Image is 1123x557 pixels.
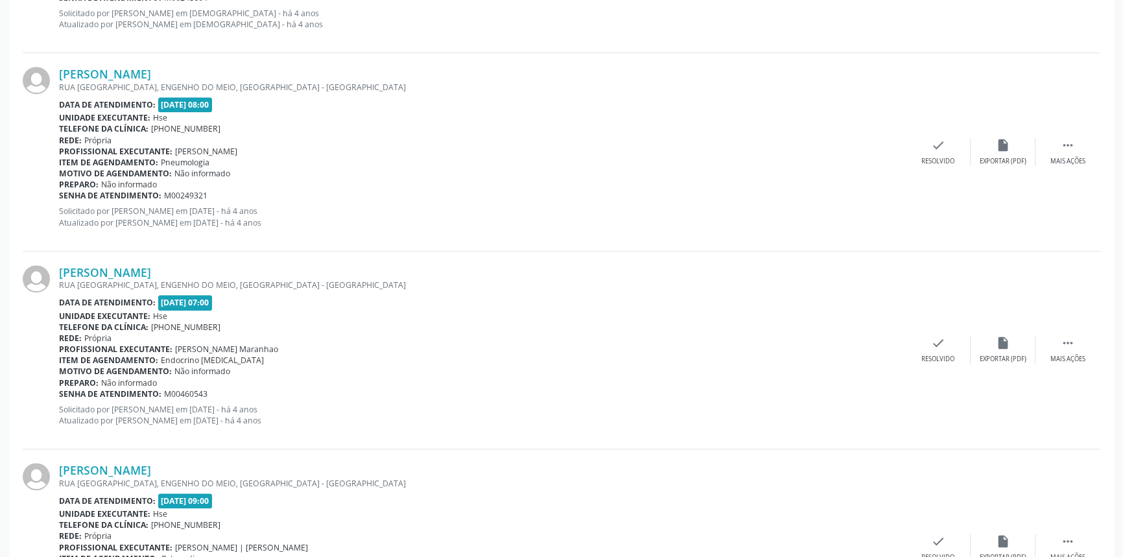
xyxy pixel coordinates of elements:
b: Telefone da clínica: [59,123,148,134]
b: Senha de atendimento: [59,388,161,399]
span: Própria [84,135,112,146]
b: Preparo: [59,377,99,388]
span: [PHONE_NUMBER] [151,519,220,530]
b: Unidade executante: [59,508,150,519]
b: Motivo de agendamento: [59,366,172,377]
b: Data de atendimento: [59,99,156,110]
b: Profissional executante: [59,542,172,553]
p: Solicitado por [PERSON_NAME] em [DEMOGRAPHIC_DATA] - há 4 anos Atualizado por [PERSON_NAME] em [D... [59,8,906,30]
i: insert_drive_file [996,336,1010,350]
span: Pneumologia [161,157,209,168]
span: Hse [153,508,167,519]
img: img [23,67,50,94]
b: Rede: [59,333,82,344]
div: RUA [GEOGRAPHIC_DATA], ENGENHO DO MEIO, [GEOGRAPHIC_DATA] - [GEOGRAPHIC_DATA] [59,478,906,489]
i: check [931,138,945,152]
div: Resolvido [921,157,954,166]
span: [DATE] 07:00 [158,295,213,310]
p: Solicitado por [PERSON_NAME] em [DATE] - há 4 anos Atualizado por [PERSON_NAME] em [DATE] - há 4 ... [59,206,906,228]
span: Não informado [174,168,230,179]
span: [DATE] 08:00 [158,97,213,112]
span: [PERSON_NAME] Maranhao [175,344,278,355]
span: [PHONE_NUMBER] [151,123,220,134]
i:  [1061,534,1075,549]
div: Exportar (PDF) [980,157,1026,166]
b: Data de atendimento: [59,495,156,506]
i: check [931,336,945,350]
b: Senha de atendimento: [59,190,161,201]
p: Solicitado por [PERSON_NAME] em [DATE] - há 4 anos Atualizado por [PERSON_NAME] em [DATE] - há 4 ... [59,404,906,426]
b: Unidade executante: [59,311,150,322]
span: Hse [153,311,167,322]
div: RUA [GEOGRAPHIC_DATA], ENGENHO DO MEIO, [GEOGRAPHIC_DATA] - [GEOGRAPHIC_DATA] [59,82,906,93]
a: [PERSON_NAME] [59,67,151,81]
img: img [23,463,50,490]
b: Telefone da clínica: [59,519,148,530]
b: Telefone da clínica: [59,322,148,333]
i: insert_drive_file [996,138,1010,152]
span: Não informado [174,366,230,377]
a: [PERSON_NAME] [59,463,151,477]
b: Data de atendimento: [59,297,156,308]
span: Não informado [101,377,157,388]
div: Exportar (PDF) [980,355,1026,364]
span: Endocrino [MEDICAL_DATA] [161,355,264,366]
span: Hse [153,112,167,123]
b: Item de agendamento: [59,157,158,168]
i:  [1061,336,1075,350]
a: [PERSON_NAME] [59,265,151,279]
b: Preparo: [59,179,99,190]
b: Item de agendamento: [59,355,158,366]
span: Própria [84,530,112,541]
b: Motivo de agendamento: [59,168,172,179]
span: [PHONE_NUMBER] [151,322,220,333]
div: Mais ações [1050,157,1085,166]
b: Profissional executante: [59,146,172,157]
span: M00460543 [164,388,207,399]
div: RUA [GEOGRAPHIC_DATA], ENGENHO DO MEIO, [GEOGRAPHIC_DATA] - [GEOGRAPHIC_DATA] [59,279,906,290]
i: insert_drive_file [996,534,1010,549]
span: Não informado [101,179,157,190]
b: Rede: [59,530,82,541]
div: Resolvido [921,355,954,364]
div: Mais ações [1050,355,1085,364]
img: img [23,265,50,292]
span: [DATE] 09:00 [158,493,213,508]
span: [PERSON_NAME] | [PERSON_NAME] [175,542,308,553]
span: M00249321 [164,190,207,201]
b: Rede: [59,135,82,146]
i:  [1061,138,1075,152]
b: Profissional executante: [59,344,172,355]
span: [PERSON_NAME] [175,146,237,157]
b: Unidade executante: [59,112,150,123]
span: Própria [84,333,112,344]
i: check [931,534,945,549]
